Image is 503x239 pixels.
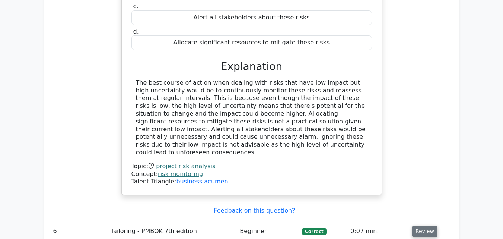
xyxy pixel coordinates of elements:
div: Talent Triangle: [131,163,372,186]
a: project risk analysis [156,163,215,170]
div: Concept: [131,170,372,178]
span: Correct [302,228,326,235]
h3: Explanation [136,60,367,73]
a: business acumen [176,178,228,185]
div: Allocate significant resources to mitigate these risks [131,35,372,50]
span: c. [133,3,139,10]
div: The best course of action when dealing with risks that have low impact but high uncertainty would... [136,79,367,157]
a: risk monitoring [158,170,203,177]
div: Topic: [131,163,372,170]
div: Alert all stakeholders about these risks [131,10,372,25]
button: Review [412,226,437,237]
span: d. [133,28,139,35]
a: Feedback on this question? [214,207,295,214]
